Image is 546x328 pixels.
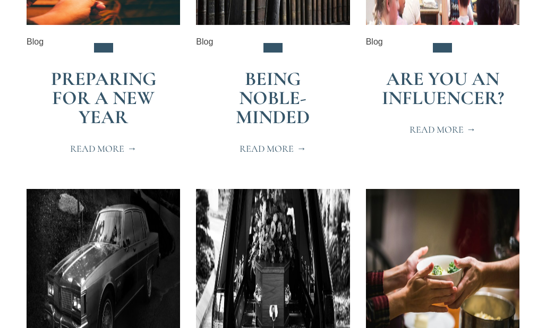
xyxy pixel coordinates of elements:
a: Are You an Influencer? [382,67,504,109]
span: Read More [240,144,306,153]
a: Being Noble-Minded [236,67,310,128]
a: Read More [57,137,149,160]
a: Read More [227,137,319,160]
a: Preparing for a New Year [51,67,156,128]
a: Read More [397,118,489,141]
span: Read More [70,144,136,153]
span: Read More [409,125,476,134]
